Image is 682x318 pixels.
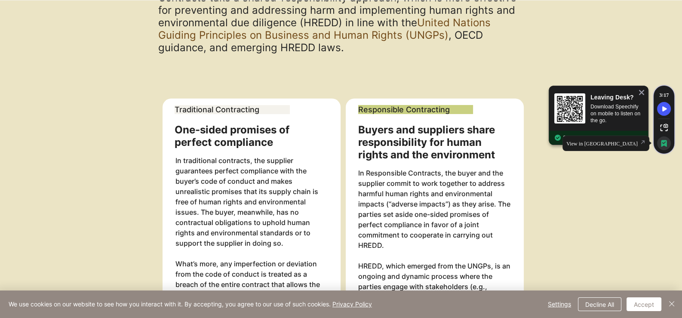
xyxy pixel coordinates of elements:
[175,105,259,114] span: Traditional Contracting
[175,259,325,309] span: What’s more, any imperfection or deviation from the code of conduct is treated as a breach of the...
[358,105,473,114] p: Responsible Contracting
[158,16,491,41] a: United Nations Guiding Principles on Business and Human Rights (UNGPs)
[175,156,318,247] span: In traditional contracts, the supplier guarantees perfect compliance with the buyer’s code of con...
[578,297,621,311] button: Decline All
[9,300,372,308] span: We use cookies on our website to see how you interact with it. By accepting, you agree to our use...
[358,123,501,161] h2: Buyers and suppliers share responsibility for human rights and the environment
[332,300,372,308] a: Privacy Policy
[667,297,677,311] button: Close
[175,123,318,148] h2: One-sided promises of perfect compliance
[667,299,677,309] img: Close
[548,298,571,311] span: Settings
[627,297,661,311] button: Accept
